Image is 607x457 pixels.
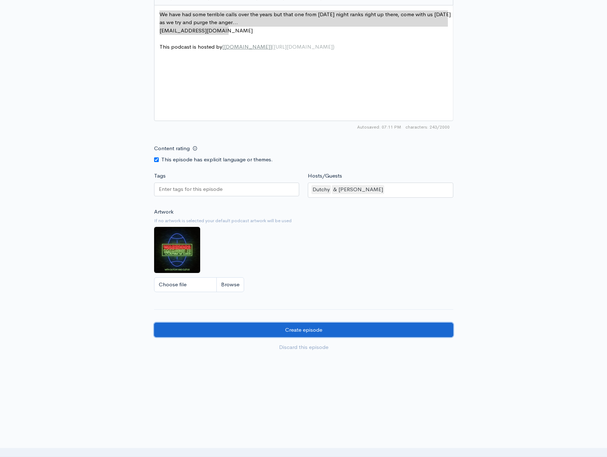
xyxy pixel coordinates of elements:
[154,217,453,224] small: If no artwork is selected your default podcast artwork will be used
[161,156,273,164] label: This episode has explicit language or themes.
[159,43,334,50] span: This podcast is hosted by
[405,124,450,130] span: 243/2000
[154,323,453,337] input: Create episode
[154,208,174,216] label: Artwork
[159,27,253,34] span: [EMAIL_ADDRESS][DOMAIN_NAME]
[311,185,331,194] div: Dutchy
[224,43,270,50] span: [DOMAIN_NAME]
[159,185,224,193] input: Enter tags for this episode
[274,43,333,50] span: [URL][DOMAIN_NAME]
[222,43,224,50] span: [
[154,141,190,156] label: Content rating
[159,11,452,26] span: We have had some terrible calls over the years but that one from [DATE] night ranks right up ther...
[332,185,384,194] div: & [PERSON_NAME]
[154,340,453,355] a: Discard this episode
[272,43,274,50] span: (
[154,172,166,180] label: Tags
[357,124,401,130] span: Autosaved: 07:11 PM
[333,43,334,50] span: )
[308,172,342,180] label: Hosts/Guests
[270,43,272,50] span: ]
